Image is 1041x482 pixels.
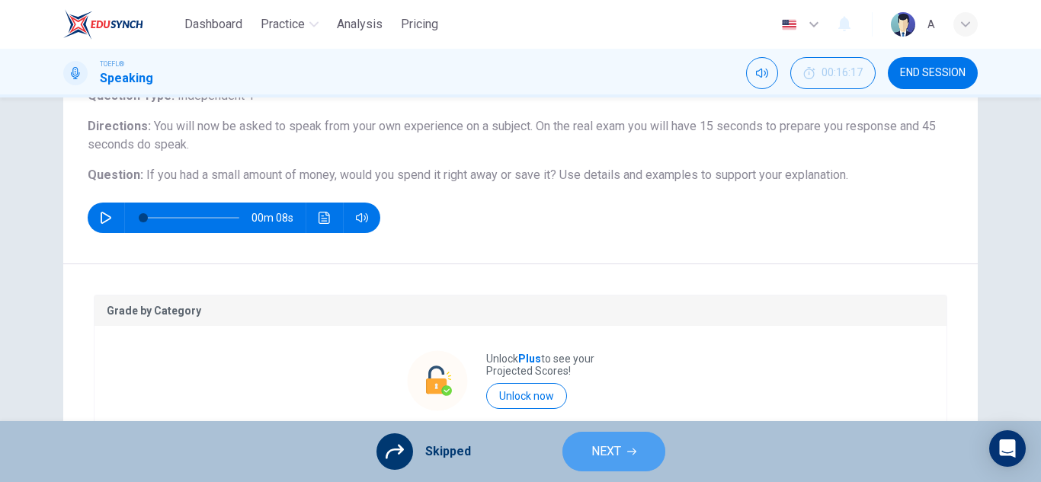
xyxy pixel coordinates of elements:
[331,11,389,38] button: Analysis
[100,69,153,88] h1: Speaking
[780,19,799,30] img: en
[746,57,778,89] div: Mute
[88,117,953,154] h6: Directions :
[425,442,471,461] span: Skipped
[562,432,665,471] button: NEXT
[989,430,1026,467] div: Open Intercom Messenger
[891,12,915,37] img: Profile picture
[178,11,248,38] button: Dashboard
[88,166,953,184] h6: Question :
[790,57,876,89] button: 00:16:17
[88,119,936,152] span: You will now be asked to speak from your own experience on a subject. On the real exam you will h...
[401,15,438,34] span: Pricing
[888,57,978,89] button: END SESSION
[591,441,621,462] span: NEXT
[63,9,178,40] a: EduSynch logo
[251,203,306,233] span: 00m 08s
[518,353,541,365] strong: Plus
[559,168,848,182] span: Use details and examples to support your explanation.
[63,9,143,40] img: EduSynch logo
[395,11,444,38] button: Pricing
[146,168,556,182] span: If you had a small amount of money, would you spend it right away or save it?
[184,15,242,34] span: Dashboard
[927,15,935,34] div: A
[107,305,934,317] p: Grade by Category
[312,203,337,233] button: Click to see the audio transcription
[486,353,634,377] p: Unlock to see your Projected Scores!
[900,67,966,79] span: END SESSION
[100,59,124,69] span: TOEFL®
[486,383,567,409] button: Unlock now
[790,57,876,89] div: Hide
[337,15,383,34] span: Analysis
[261,15,305,34] span: Practice
[822,67,863,79] span: 00:16:17
[255,11,325,38] button: Practice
